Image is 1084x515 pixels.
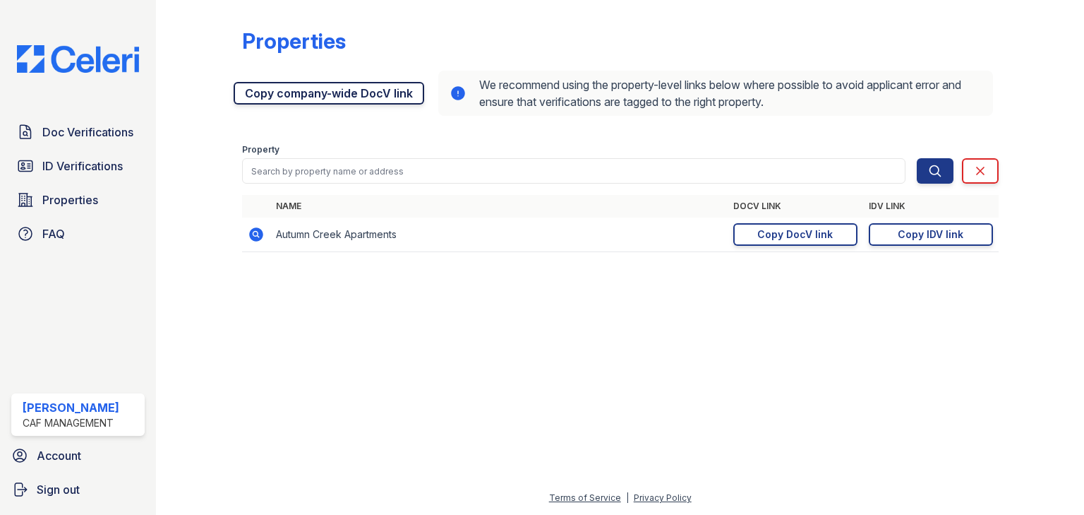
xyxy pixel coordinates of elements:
[863,195,999,218] th: IDV Link
[6,442,150,470] a: Account
[733,223,857,246] a: Copy DocV link
[757,227,833,242] div: Copy DocV link
[6,475,150,504] a: Sign out
[234,82,424,105] a: Copy company-wide DocV link
[11,220,145,248] a: FAQ
[270,195,728,218] th: Name
[23,416,119,430] div: CAF Management
[634,492,692,503] a: Privacy Policy
[42,158,123,174] span: ID Verifications
[11,118,145,146] a: Doc Verifications
[11,186,145,214] a: Properties
[898,227,963,242] div: Copy IDV link
[242,144,279,155] label: Property
[438,71,993,116] div: We recommend using the property-level links below where possible to avoid applicant error and ens...
[626,492,629,503] div: |
[23,399,119,416] div: [PERSON_NAME]
[11,152,145,180] a: ID Verifications
[242,28,346,54] div: Properties
[42,225,65,242] span: FAQ
[42,124,133,141] span: Doc Verifications
[728,195,863,218] th: DocV Link
[270,218,728,252] td: Autumn Creek Apartments
[42,191,98,208] span: Properties
[549,492,621,503] a: Terms of Service
[37,481,80,498] span: Sign out
[6,45,150,73] img: CE_Logo_Blue-a8612792a0a2168367f1c8372b55b34899dd931a85d93a1a3d3e32e68fde9ad4.png
[242,158,905,184] input: Search by property name or address
[37,447,81,464] span: Account
[869,223,993,246] a: Copy IDV link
